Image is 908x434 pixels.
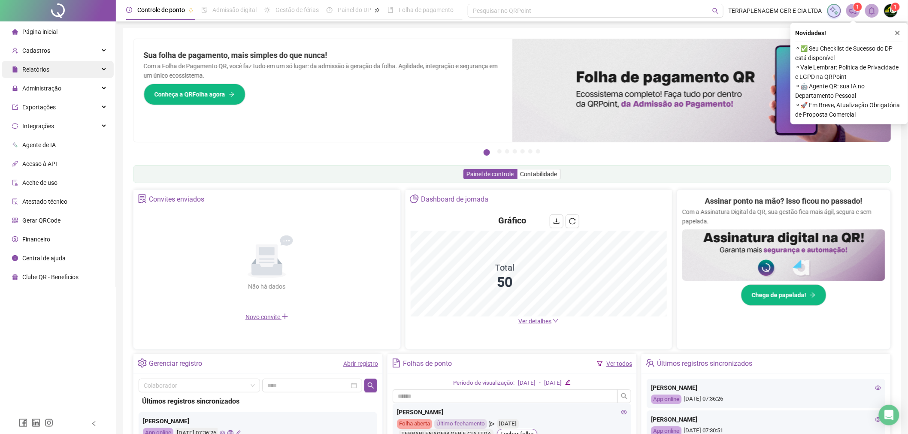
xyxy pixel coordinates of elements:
[682,229,885,281] img: banner%2F02c71560-61a6-44d4-94b9-c8ab97240462.png
[149,356,202,371] div: Gerenciar registro
[126,7,132,13] span: clock-circle
[45,419,53,427] span: instagram
[512,39,891,142] img: banner%2F8d14a306-6205-4263-8e5b-06e9a85ad873.png
[144,49,502,61] h2: Sua folha de pagamento, mais simples do que nunca!
[884,4,897,17] img: 76398
[489,419,495,429] span: send
[646,359,655,368] span: team
[651,383,881,392] div: [PERSON_NAME]
[12,104,18,110] span: export
[227,282,306,291] div: Não há dados
[22,85,61,92] span: Administração
[387,7,393,13] span: book
[565,380,571,385] span: edit
[245,313,288,320] span: Novo convite
[657,356,752,371] div: Últimos registros sincronizados
[12,217,18,223] span: qrcode
[651,395,881,404] div: [DATE] 07:36:26
[410,194,419,203] span: pie-chart
[521,171,557,178] span: Contabilidade
[505,149,509,154] button: 3
[12,255,18,261] span: info-circle
[91,421,97,427] span: left
[553,218,560,225] span: download
[22,179,58,186] span: Aceite de uso
[22,47,50,54] span: Cadastros
[138,194,147,203] span: solution
[553,318,559,324] span: down
[879,405,899,425] div: Open Intercom Messenger
[497,149,502,154] button: 2
[421,192,488,207] div: Dashboard de jornada
[399,6,454,13] span: Folha de pagamento
[22,198,67,205] span: Atestado técnico
[327,7,333,13] span: dashboard
[22,274,79,280] span: Clube QR - Beneficios
[682,207,885,226] p: Com a Assinatura Digital da QR, sua gestão fica mais ágil, segura e sem papelada.
[281,313,288,320] span: plus
[875,385,881,391] span: eye
[484,149,490,156] button: 1
[569,218,576,225] span: reload
[741,284,826,306] button: Chega de papelada!
[12,274,18,280] span: gift
[12,180,18,186] span: audit
[403,356,452,371] div: Folhas de ponto
[854,3,862,11] sup: 1
[22,66,49,73] span: Relatórios
[518,379,536,388] div: [DATE]
[829,6,839,15] img: sparkle-icon.fc2bf0ac1784a2077858766a79e2daf3.svg
[528,149,533,154] button: 6
[12,66,18,72] span: file
[521,149,525,154] button: 5
[752,290,806,300] span: Chega de papelada!
[12,85,18,91] span: lock
[229,91,235,97] span: arrow-right
[22,255,66,262] span: Central de ajuda
[518,318,559,325] a: Ver detalhes down
[367,382,374,389] span: search
[12,29,18,35] span: home
[895,30,901,36] span: close
[606,360,632,367] a: Ver todos
[22,123,54,130] span: Integrações
[513,149,517,154] button: 4
[621,393,628,400] span: search
[275,6,319,13] span: Gestão de férias
[22,28,58,35] span: Página inicial
[810,292,816,298] span: arrow-right
[651,415,881,424] div: [PERSON_NAME]
[22,104,56,111] span: Exportações
[796,100,903,119] span: ⚬ 🚀 Em Breve, Atualização Obrigatória de Proposta Comercial
[497,419,519,429] div: [DATE]
[32,419,40,427] span: linkedin
[138,359,147,368] span: setting
[22,236,50,243] span: Financeiro
[544,379,562,388] div: [DATE]
[597,361,603,367] span: filter
[868,7,876,15] span: bell
[891,3,900,11] sup: Atualize o seu contato no menu Meus Dados
[12,123,18,129] span: sync
[857,4,860,10] span: 1
[397,419,432,429] div: Folha aberta
[201,7,207,13] span: file-done
[137,6,185,13] span: Controle de ponto
[392,359,401,368] span: file-text
[467,171,514,178] span: Painel de controle
[518,318,551,325] span: Ver detalhes
[498,214,526,226] h4: Gráfico
[188,8,194,13] span: pushpin
[12,48,18,54] span: user-add
[149,192,204,207] div: Convites enviados
[142,396,374,407] div: Últimos registros sincronizados
[729,6,822,15] span: TERRAPLENAGEM GER E CIA LTDA
[19,419,27,427] span: facebook
[453,379,515,388] div: Período de visualização:
[705,195,863,207] h2: Assinar ponto na mão? Isso ficou no passado!
[12,236,18,242] span: dollar
[375,8,380,13] span: pushpin
[343,360,378,367] a: Abrir registro
[434,419,487,429] div: Último fechamento
[338,6,371,13] span: Painel do DP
